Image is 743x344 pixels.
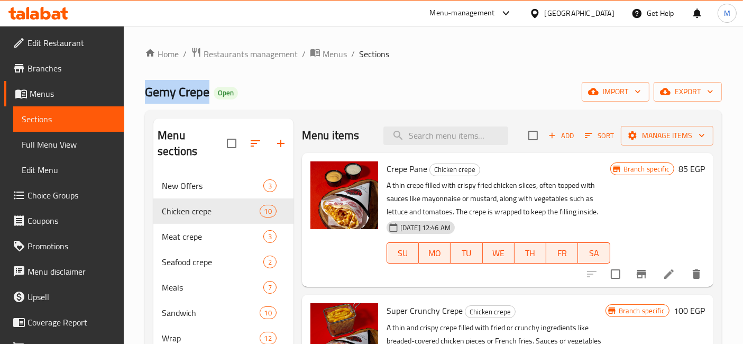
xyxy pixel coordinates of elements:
[22,113,116,125] span: Sections
[465,306,515,318] span: Chicken crepe
[153,275,293,300] div: Meals7
[145,48,179,60] a: Home
[4,233,124,259] a: Promotions
[383,126,508,145] input: search
[27,37,116,49] span: Edit Restaurant
[4,81,124,106] a: Menus
[614,306,669,316] span: Branch specific
[387,161,427,177] span: Crepe Pane
[260,205,277,218] div: items
[13,106,124,132] a: Sections
[310,47,347,61] a: Menus
[27,265,116,278] span: Menu disclaimer
[455,246,478,261] span: TU
[162,205,259,218] div: Chicken crepe
[604,263,627,285] span: Select to update
[214,87,238,99] div: Open
[162,230,263,243] span: Meat crepe
[551,246,574,261] span: FR
[162,281,263,294] span: Meals
[4,310,124,335] a: Coverage Report
[351,48,355,60] li: /
[221,132,243,155] span: Select all sections
[22,164,116,176] span: Edit Menu
[243,131,268,156] span: Sort sections
[522,124,544,147] span: Select section
[387,242,419,264] button: SU
[264,283,276,293] span: 7
[629,129,705,142] span: Manage items
[27,214,116,227] span: Coupons
[654,82,722,102] button: export
[578,128,621,144] span: Sort items
[162,306,259,319] span: Sandwich
[582,246,606,261] span: SA
[430,164,480,176] span: Chicken crepe
[678,161,705,176] h6: 85 EGP
[621,126,713,146] button: Manage items
[519,246,542,261] span: TH
[153,224,293,249] div: Meat crepe3
[260,308,276,318] span: 10
[268,131,293,156] button: Add section
[590,85,641,98] span: import
[547,130,575,142] span: Add
[13,157,124,183] a: Edit Menu
[387,303,463,319] span: Super Crunchy Crepe
[145,47,722,61] nav: breadcrumb
[724,7,730,19] span: M
[684,261,709,287] button: delete
[27,189,116,202] span: Choice Groups
[22,138,116,151] span: Full Menu View
[27,62,116,75] span: Branches
[162,179,263,192] span: New Offers
[663,268,675,280] a: Edit menu item
[4,284,124,310] a: Upsell
[264,257,276,267] span: 2
[162,256,263,268] span: Seafood crepe
[153,198,293,224] div: Chicken crepe10
[13,132,124,157] a: Full Menu View
[483,242,515,264] button: WE
[27,291,116,303] span: Upsell
[629,261,654,287] button: Branch-specific-item
[585,130,614,142] span: Sort
[310,161,378,229] img: Crepe Pane
[323,48,347,60] span: Menus
[4,56,124,81] a: Branches
[153,249,293,275] div: Seafood crepe2
[4,183,124,208] a: Choice Groups
[260,333,276,343] span: 12
[27,240,116,252] span: Promotions
[578,242,610,264] button: SA
[260,206,276,216] span: 10
[191,47,298,61] a: Restaurants management
[465,305,516,318] div: Chicken crepe
[183,48,187,60] li: /
[302,128,360,143] h2: Menu items
[30,87,116,100] span: Menus
[582,128,617,144] button: Sort
[391,246,415,261] span: SU
[153,300,293,325] div: Sandwich10
[487,246,510,261] span: WE
[264,232,276,242] span: 3
[27,316,116,329] span: Coverage Report
[430,7,495,20] div: Menu-management
[153,173,293,198] div: New Offers3
[4,259,124,284] a: Menu disclaimer
[674,303,705,318] h6: 100 EGP
[263,179,277,192] div: items
[359,48,389,60] span: Sections
[451,242,482,264] button: TU
[145,80,209,104] span: Gemy Crepe
[387,179,610,219] p: A thin crepe filled with crispy fried chicken slices, often topped with sauces like mayonnaise or...
[158,128,227,159] h2: Menu sections
[4,30,124,56] a: Edit Restaurant
[515,242,546,264] button: TH
[419,242,451,264] button: MO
